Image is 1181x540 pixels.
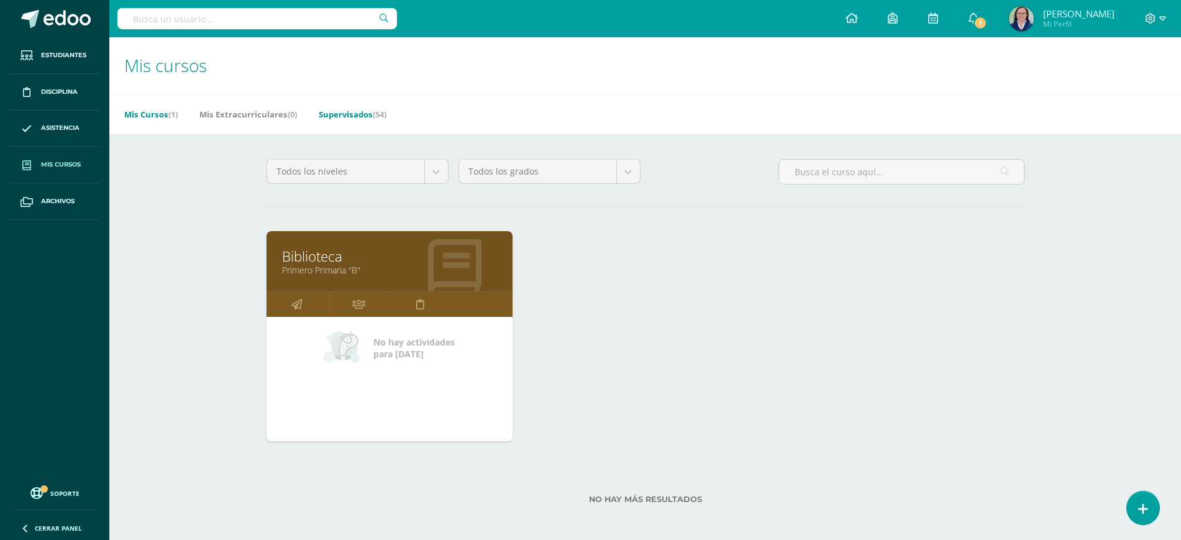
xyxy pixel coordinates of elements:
span: Mis cursos [41,160,81,170]
span: Asistencia [41,123,80,133]
a: Soporte [15,484,94,501]
span: Archivos [41,196,75,206]
span: (0) [288,109,297,120]
span: Todos los niveles [276,160,415,183]
input: Busca un usuario... [117,8,397,29]
span: Disciplina [41,87,78,97]
a: Supervisados(54) [319,104,386,124]
a: Disciplina [10,74,99,111]
img: no_activities_small.png [324,329,365,367]
a: Primero Primaria "B" [282,264,497,276]
a: Biblioteca [282,247,497,266]
a: Mis Extracurriculares(0) [199,104,297,124]
span: (54) [373,109,386,120]
a: Mis cursos [10,147,99,183]
span: Todos los grados [468,160,607,183]
a: Mis Cursos(1) [124,104,178,124]
input: Busca el curso aquí... [779,160,1024,184]
a: Asistencia [10,111,99,147]
label: No hay más resultados [267,495,1024,504]
a: Estudiantes [10,37,99,74]
span: Mis cursos [124,53,207,77]
img: b70cd412f2b01b862447bda25ceab0f5.png [1009,6,1034,31]
span: Soporte [50,489,80,498]
a: Todos los grados [459,160,640,183]
span: (1) [168,109,178,120]
a: Todos los niveles [267,160,448,183]
span: No hay actividades para [DATE] [373,336,455,360]
span: Cerrar panel [35,524,82,533]
span: Estudiantes [41,50,86,60]
span: [PERSON_NAME] [1043,7,1115,20]
span: 1 [974,16,987,30]
span: Mi Perfil [1043,19,1115,29]
a: Archivos [10,183,99,220]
